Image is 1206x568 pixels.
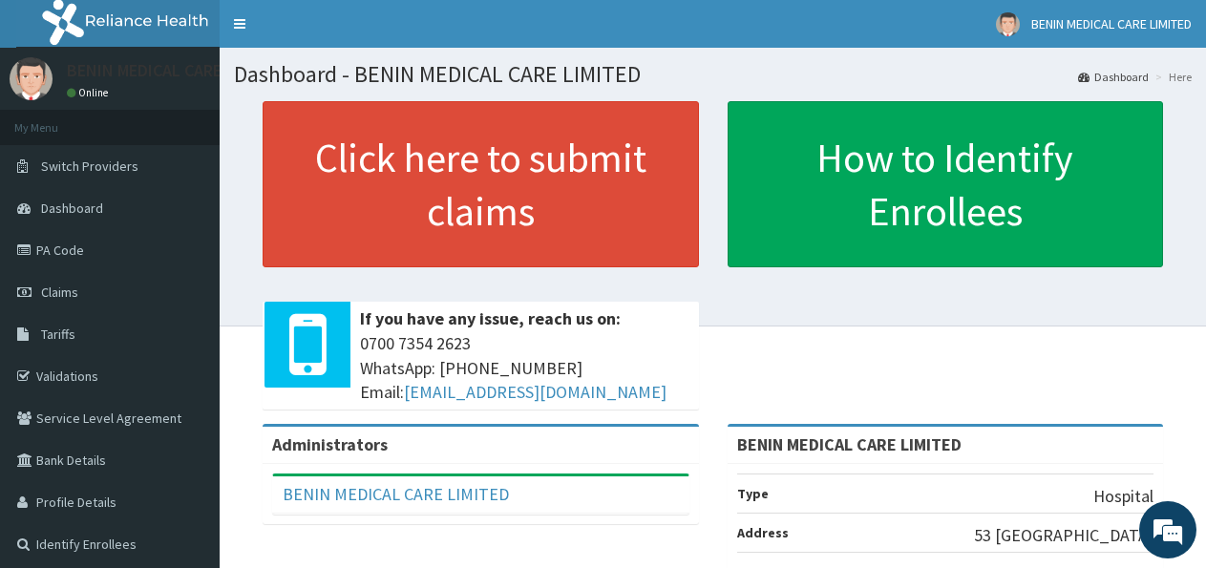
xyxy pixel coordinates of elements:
[41,326,75,343] span: Tariffs
[737,524,789,541] b: Address
[263,101,699,267] a: Click here to submit claims
[41,284,78,301] span: Claims
[360,331,689,405] span: 0700 7354 2623 WhatsApp: [PHONE_NUMBER] Email:
[67,62,285,79] p: BENIN MEDICAL CARE LIMITED
[974,523,1153,548] p: 53 [GEOGRAPHIC_DATA]
[41,158,138,175] span: Switch Providers
[41,200,103,217] span: Dashboard
[737,433,962,455] strong: BENIN MEDICAL CARE LIMITED
[10,57,53,100] img: User Image
[737,485,769,502] b: Type
[996,12,1020,36] img: User Image
[67,86,113,99] a: Online
[1151,69,1192,85] li: Here
[272,433,388,455] b: Administrators
[1031,15,1192,32] span: BENIN MEDICAL CARE LIMITED
[234,62,1192,87] h1: Dashboard - BENIN MEDICAL CARE LIMITED
[404,381,666,403] a: [EMAIL_ADDRESS][DOMAIN_NAME]
[1093,484,1153,509] p: Hospital
[283,483,509,505] a: BENIN MEDICAL CARE LIMITED
[728,101,1164,267] a: How to Identify Enrollees
[1078,69,1149,85] a: Dashboard
[360,307,621,329] b: If you have any issue, reach us on:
